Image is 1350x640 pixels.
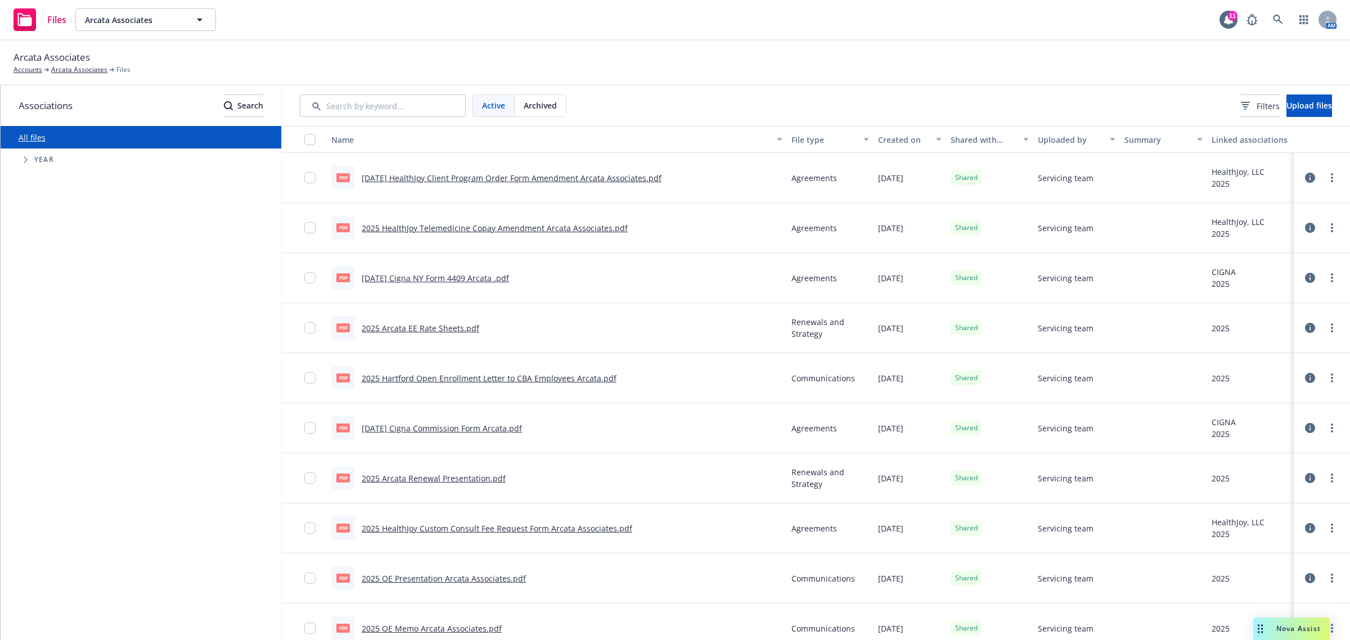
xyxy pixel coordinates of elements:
[336,323,350,332] span: pdf
[1212,528,1264,540] div: 2025
[1212,428,1236,440] div: 2025
[524,100,557,111] span: Archived
[75,8,216,31] button: Arcata Associates
[955,473,978,483] span: Shared
[1038,322,1093,334] span: Servicing team
[1038,272,1093,284] span: Servicing team
[955,573,978,583] span: Shared
[791,272,837,284] span: Agreements
[304,623,316,634] input: Toggle Row Selected
[791,372,855,384] span: Communications
[1212,372,1230,384] div: 2025
[1257,100,1280,112] span: Filters
[1325,221,1339,235] a: more
[1267,8,1289,31] a: Search
[1286,100,1332,111] span: Upload files
[362,423,522,434] a: [DATE] Cigna Commission Form Arcata.pdf
[791,172,837,184] span: Agreements
[304,422,316,434] input: Toggle Row Selected
[1253,618,1330,640] button: Nova Assist
[300,94,466,117] input: Search by keyword...
[1212,623,1230,634] div: 2025
[1325,171,1339,184] a: more
[51,65,107,75] a: Arcata Associates
[304,372,316,384] input: Toggle Row Selected
[878,222,903,234] span: [DATE]
[19,132,46,143] a: All files
[1038,372,1093,384] span: Servicing team
[304,522,316,534] input: Toggle Row Selected
[1325,521,1339,535] a: more
[878,522,903,534] span: [DATE]
[955,623,978,633] span: Shared
[336,373,350,382] span: pdf
[955,273,978,283] span: Shared
[878,172,903,184] span: [DATE]
[1038,472,1093,484] span: Servicing team
[1120,126,1207,153] button: Summary
[362,323,479,333] a: 2025 Arcata EE Rate Sheets.pdf
[878,422,903,434] span: [DATE]
[1325,271,1339,285] a: more
[878,322,903,334] span: [DATE]
[1212,516,1264,528] div: HealthJoy, LLC
[1212,573,1230,584] div: 2025
[362,173,661,183] a: [DATE] HealthJoy Client Program Order Form Amendment Arcata Associates.pdf
[304,573,316,584] input: Toggle Row Selected
[1038,623,1093,634] span: Servicing team
[955,373,978,383] span: Shared
[1038,172,1093,184] span: Servicing team
[1038,134,1104,146] div: Uploaded by
[19,98,73,113] span: Associations
[1276,624,1321,633] span: Nova Assist
[1325,621,1339,635] a: more
[878,372,903,384] span: [DATE]
[874,126,946,153] button: Created on
[13,50,90,65] span: Arcata Associates
[955,223,978,233] span: Shared
[1286,94,1332,117] button: Upload files
[304,134,316,145] input: Select all
[791,222,837,234] span: Agreements
[1241,94,1280,117] button: Filters
[362,623,502,634] a: 2025 OE Memo Arcata Associates.pdf
[224,101,233,110] svg: Search
[791,422,837,434] span: Agreements
[336,173,350,182] span: pdf
[955,173,978,183] span: Shared
[331,134,770,146] div: Name
[1325,571,1339,585] a: more
[787,126,874,153] button: File type
[1212,278,1236,290] div: 2025
[1207,126,1294,153] button: Linked associations
[336,524,350,532] span: pdf
[878,272,903,284] span: [DATE]
[362,273,509,283] a: [DATE] Cigna NY Form 4409 Arcata .pdf
[1241,8,1263,31] a: Report a Bug
[1,148,281,171] div: Tree Example
[1212,216,1264,228] div: HealthJoy, LLC
[1212,178,1264,190] div: 2025
[955,423,978,433] span: Shared
[327,126,787,153] button: Name
[304,272,316,283] input: Toggle Row Selected
[116,65,130,75] span: Files
[1227,11,1237,21] div: 11
[791,522,837,534] span: Agreements
[1325,321,1339,335] a: more
[304,472,316,484] input: Toggle Row Selected
[85,14,182,26] span: Arcata Associates
[791,134,857,146] div: File type
[304,222,316,233] input: Toggle Row Selected
[362,573,526,584] a: 2025 OE Presentation Arcata Associates.pdf
[1212,472,1230,484] div: 2025
[336,574,350,582] span: pdf
[13,65,42,75] a: Accounts
[9,4,71,35] a: Files
[1038,522,1093,534] span: Servicing team
[946,126,1033,153] button: Shared with client
[362,223,628,233] a: 2025 HealthJoy Telemedicine Copay Amendment Arcata Associates.pdf
[878,472,903,484] span: [DATE]
[1124,134,1190,146] div: Summary
[1033,126,1120,153] button: Uploaded by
